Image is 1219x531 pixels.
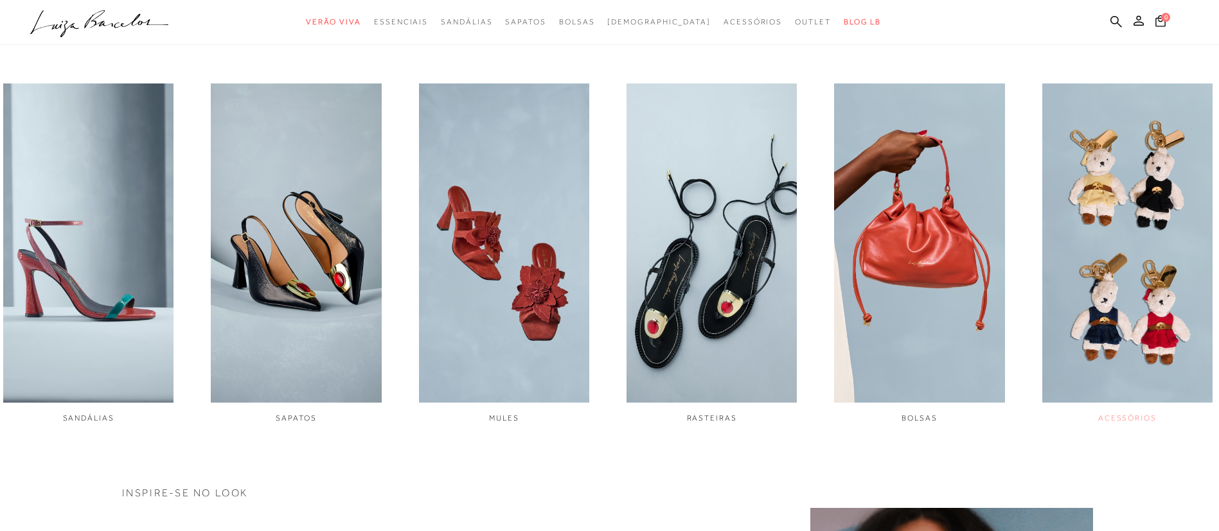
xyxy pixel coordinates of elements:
div: 4 / 6 [627,83,797,424]
span: 0 [1161,13,1170,22]
span: [DEMOGRAPHIC_DATA] [607,17,711,26]
span: Sandálias [441,17,492,26]
a: noSubCategoriesText [607,10,711,34]
span: Essenciais [374,17,428,26]
h3: INSPIRE-SE NO LOOK [122,488,1098,498]
a: BLOG LB [844,10,881,34]
span: Sapatos [505,17,546,26]
a: imagem do link MULES [419,83,589,424]
span: BLOG LB [844,17,881,26]
span: MULES [489,413,519,422]
span: Bolsas [559,17,595,26]
a: categoryNavScreenReaderText [724,10,782,34]
div: 1 / 6 [3,83,174,424]
div: 2 / 6 [211,83,381,424]
a: imagem do link SANDÁLIAS [3,83,174,424]
a: categoryNavScreenReaderText [559,10,595,34]
img: imagem do link [419,83,589,403]
span: ACESSÓRIOS [1098,413,1157,422]
a: imagem do link RASTEIRAS [627,83,797,424]
a: categoryNavScreenReaderText [505,10,546,34]
img: imagem do link [834,83,1004,403]
span: Acessórios [724,17,782,26]
a: imagem do link BOLSAS [834,83,1004,424]
span: RASTEIRAS [687,413,737,422]
span: SANDÁLIAS [63,413,114,422]
a: categoryNavScreenReaderText [374,10,428,34]
div: 5 / 6 [834,83,1004,424]
a: imagem do link ACESSÓRIOS [1042,83,1213,424]
div: 6 / 6 [1042,83,1213,424]
a: imagem do link SAPATOS [211,83,381,424]
img: imagem do link [1042,83,1213,403]
div: 3 / 6 [419,83,589,424]
img: imagem do link [211,83,381,403]
span: Verão Viva [306,17,361,26]
img: imagem do link [627,83,797,403]
button: 0 [1152,14,1170,31]
span: BOLSAS [902,413,938,422]
a: categoryNavScreenReaderText [441,10,492,34]
span: Outlet [795,17,831,26]
span: SAPATOS [276,413,316,422]
a: categoryNavScreenReaderText [306,10,361,34]
img: imagem do link [3,83,174,403]
a: categoryNavScreenReaderText [795,10,831,34]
